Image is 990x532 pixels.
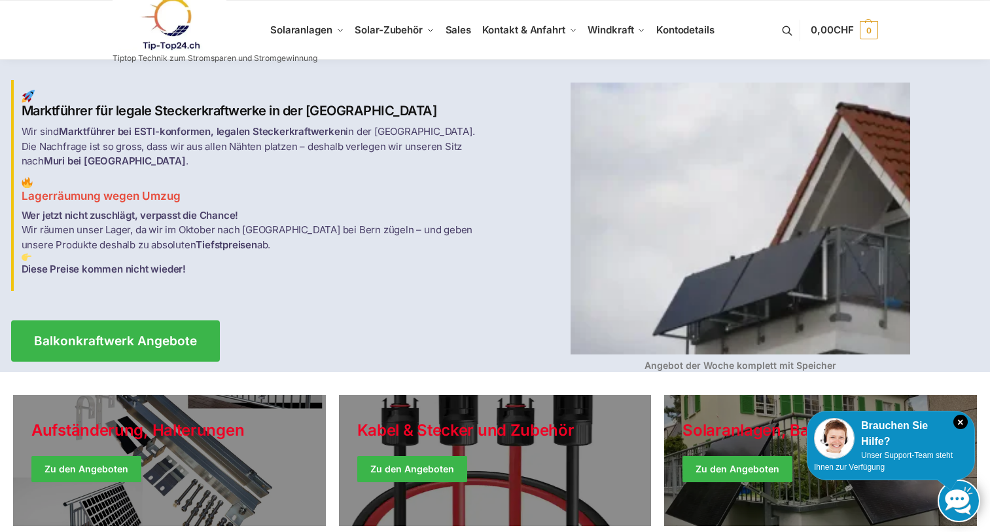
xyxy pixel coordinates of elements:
[270,24,332,36] span: Solaranlagen
[645,360,836,371] strong: Angebot der Woche komplett mit Speicher
[22,124,487,169] p: Wir sind in der [GEOGRAPHIC_DATA]. Die Nachfrage ist so gross, dass wir aus allen Nähten platzen ...
[22,177,487,204] h3: Lagerräumung wegen Umzug
[860,21,878,39] span: 0
[482,24,565,36] span: Kontakt & Anfahrt
[44,155,186,167] strong: Muri bei [GEOGRAPHIC_DATA]
[34,335,197,347] span: Balkonkraftwerk Angebote
[656,24,715,36] span: Kontodetails
[22,90,35,103] img: Balkon-Terrassen-Kraftwerke 1
[811,24,853,36] span: 0,00
[440,1,476,60] a: Sales
[113,54,317,62] p: Tiptop Technik zum Stromsparen und Stromgewinnung
[476,1,582,60] a: Kontakt & Anfahrt
[651,1,720,60] a: Kontodetails
[811,10,877,50] a: 0,00CHF 0
[349,1,440,60] a: Solar-Zubehör
[355,24,423,36] span: Solar-Zubehör
[22,252,31,262] img: Balkon-Terrassen-Kraftwerke 3
[814,418,855,459] img: Customer service
[59,125,345,138] strong: Marktführer bei ESTI-konformen, legalen Steckerkraftwerken
[834,24,854,36] span: CHF
[582,1,651,60] a: Windkraft
[571,83,910,354] img: Balkon-Terrassen-Kraftwerke 4
[22,209,239,221] strong: Wer jetzt nicht zuschlägt, verpasst die Chance!
[446,24,472,36] span: Sales
[588,24,633,36] span: Windkraft
[22,208,487,277] p: Wir räumen unser Lager, da wir im Oktober nach [GEOGRAPHIC_DATA] bei Bern zügeln – und geben unse...
[814,418,968,449] div: Brauchen Sie Hilfe?
[814,451,953,472] span: Unser Support-Team steht Ihnen zur Verfügung
[22,177,33,188] img: Balkon-Terrassen-Kraftwerke 2
[953,415,968,429] i: Schließen
[13,395,326,526] a: Holiday Style
[22,90,487,119] h2: Marktführer für legale Steckerkraftwerke in der [GEOGRAPHIC_DATA]
[196,238,256,251] strong: Tiefstpreisen
[664,395,977,526] a: Winter Jackets
[22,263,186,275] strong: Diese Preise kommen nicht wieder!
[11,320,220,362] a: Balkonkraftwerk Angebote
[339,395,652,526] a: Holiday Style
